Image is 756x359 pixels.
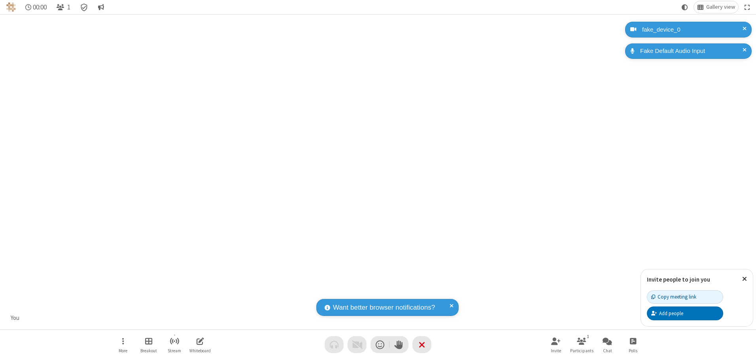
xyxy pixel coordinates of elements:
[333,303,435,313] span: Want better browser notifications?
[647,290,723,304] button: Copy meeting link
[544,333,568,356] button: Invite participants (Alt+I)
[6,2,16,12] img: QA Selenium DO NOT DELETE OR CHANGE
[168,348,181,353] span: Stream
[736,269,753,289] button: Close popover
[389,336,408,353] button: Raise hand
[629,348,637,353] span: Polls
[325,336,344,353] button: Audio problem - check your Internet connection or call by phone
[119,348,127,353] span: More
[706,4,735,10] span: Gallery view
[603,348,612,353] span: Chat
[621,333,645,356] button: Open poll
[637,47,746,56] div: Fake Default Audio Input
[741,1,753,13] button: Fullscreen
[8,314,23,323] div: You
[570,333,593,356] button: Open participant list
[94,1,107,13] button: Conversation
[140,348,157,353] span: Breakout
[67,4,70,11] span: 1
[651,293,696,301] div: Copy meeting link
[694,1,738,13] button: Change layout
[551,348,561,353] span: Invite
[137,333,161,356] button: Manage Breakout Rooms
[370,336,389,353] button: Send a reaction
[412,336,431,353] button: End or leave meeting
[189,348,211,353] span: Whiteboard
[647,276,710,283] label: Invite people to join you
[639,25,746,34] div: fake_device_0
[570,348,593,353] span: Participants
[77,1,92,13] div: Meeting details Encryption enabled
[22,1,50,13] div: Timer
[348,336,367,353] button: Video
[111,333,135,356] button: Open menu
[595,333,619,356] button: Open chat
[188,333,212,356] button: Open shared whiteboard
[679,1,691,13] button: Using system theme
[163,333,186,356] button: Start streaming
[647,306,723,320] button: Add people
[53,1,74,13] button: Open participant list
[585,333,592,340] div: 1
[33,4,47,11] span: 00:00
